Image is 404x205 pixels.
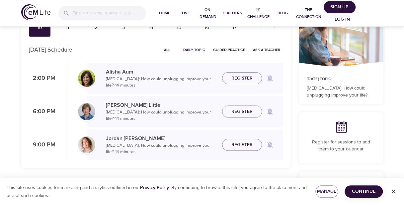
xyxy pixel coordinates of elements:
[106,76,217,89] p: [MEDICAL_DATA]: How could unplugging improve your life? · 14 minutes
[199,24,215,31] div: 16
[210,45,248,55] button: Guided Practice
[78,136,95,153] img: Jordan-Whitehead.jpg
[87,24,104,31] div: 12
[231,74,253,83] span: Register
[78,70,95,87] img: Alisha%20Aum%208-9-21.jpg
[250,45,283,55] button: Ask a Teacher
[247,6,270,20] span: 1% Challenge
[78,103,95,120] img: Kerry_Little_Headshot_min.jpg
[315,185,338,198] button: Manage
[106,142,217,155] p: [MEDICAL_DATA]: How could unplugging improve your life? · 14 minutes
[231,107,253,116] span: Register
[29,107,55,116] p: 6:00 PM
[222,139,262,151] button: Register
[307,76,375,82] p: [DATE] Topic
[222,10,242,17] span: Teachers
[324,1,356,13] button: Sign Up
[222,72,262,85] button: Register
[29,140,55,149] p: 9:00 PM
[178,10,194,17] span: Live
[253,47,280,53] span: Ask a Teacher
[32,24,48,31] div: 10
[59,24,76,31] div: 11
[29,74,55,83] p: 2:00 PM
[213,47,245,53] span: Guided Practice
[140,185,169,191] a: Privacy Policy
[157,45,178,55] button: All
[171,24,187,31] div: 15
[183,47,205,53] span: Daily Topic
[326,13,358,26] button: Log in
[106,109,217,122] p: [MEDICAL_DATA]: How could unplugging improve your life? · 14 minutes
[106,134,217,142] p: Jordan [PERSON_NAME]
[226,24,243,31] div: 17
[106,101,217,109] p: [PERSON_NAME] Little
[329,15,356,24] span: Log in
[106,68,217,76] p: Alisha Aum
[21,4,50,20] img: logo
[115,24,131,31] div: 13
[307,139,375,153] p: Register for sessions to add them to your calendar
[222,105,262,118] button: Register
[262,70,278,86] span: Remind me when a class goes live every Wednesday at 2:00 PM
[326,3,353,11] span: Sign Up
[159,47,175,53] span: All
[275,10,291,17] span: Blog
[72,6,146,20] input: Find programs, teachers, etc...
[181,45,208,55] button: Daily Topic
[307,85,375,99] p: [MEDICAL_DATA]: How could unplugging improve your life?
[345,185,383,198] button: Continue
[231,141,253,149] span: Register
[321,187,333,196] span: Manage
[157,10,173,17] span: Home
[262,103,278,119] span: Remind me when a class goes live every Wednesday at 6:00 PM
[199,6,217,20] span: On-Demand
[29,45,72,54] p: [DATE] Schedule
[350,187,377,196] span: Continue
[296,6,321,20] span: The Connection
[143,24,159,31] div: 14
